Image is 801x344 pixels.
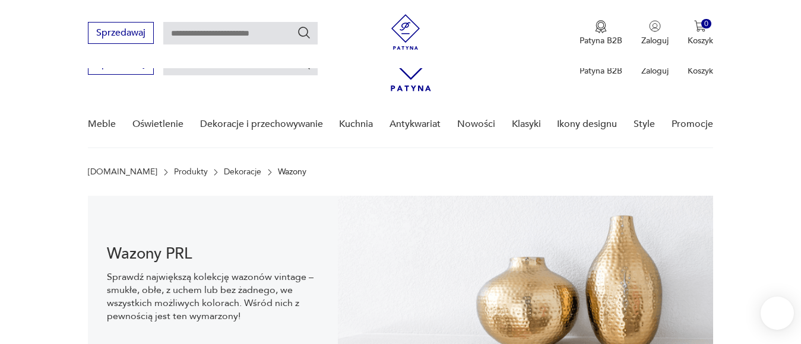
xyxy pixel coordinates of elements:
[278,167,306,177] p: Wazony
[200,101,323,147] a: Dekoracje i przechowywanie
[701,19,711,29] div: 0
[761,297,794,330] iframe: Smartsupp widget button
[224,167,261,177] a: Dekoracje
[88,167,157,177] a: [DOMAIN_NAME]
[641,20,669,46] button: Zaloguj
[649,20,661,32] img: Ikonka użytkownika
[107,247,319,261] h1: Wazony PRL
[88,60,154,69] a: Sprzedawaj
[580,20,622,46] a: Ikona medaluPatyna B2B
[107,270,319,323] p: Sprawdź największą kolekcję wazonów vintage – smukłe, obłe, z uchem lub bez żadnego, we wszystkic...
[88,101,116,147] a: Meble
[88,30,154,38] a: Sprzedawaj
[641,65,669,77] p: Zaloguj
[390,101,441,147] a: Antykwariat
[694,20,706,32] img: Ikona koszyka
[132,101,183,147] a: Oświetlenie
[688,65,713,77] p: Koszyk
[174,167,208,177] a: Produkty
[688,35,713,46] p: Koszyk
[580,20,622,46] button: Patyna B2B
[388,14,423,50] img: Patyna - sklep z meblami i dekoracjami vintage
[297,26,311,40] button: Szukaj
[580,35,622,46] p: Patyna B2B
[580,65,622,77] p: Patyna B2B
[457,101,495,147] a: Nowości
[595,20,607,33] img: Ikona medalu
[88,22,154,44] button: Sprzedawaj
[634,101,655,147] a: Style
[688,20,713,46] button: 0Koszyk
[641,35,669,46] p: Zaloguj
[339,101,373,147] a: Kuchnia
[672,101,713,147] a: Promocje
[512,101,541,147] a: Klasyki
[557,101,617,147] a: Ikony designu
